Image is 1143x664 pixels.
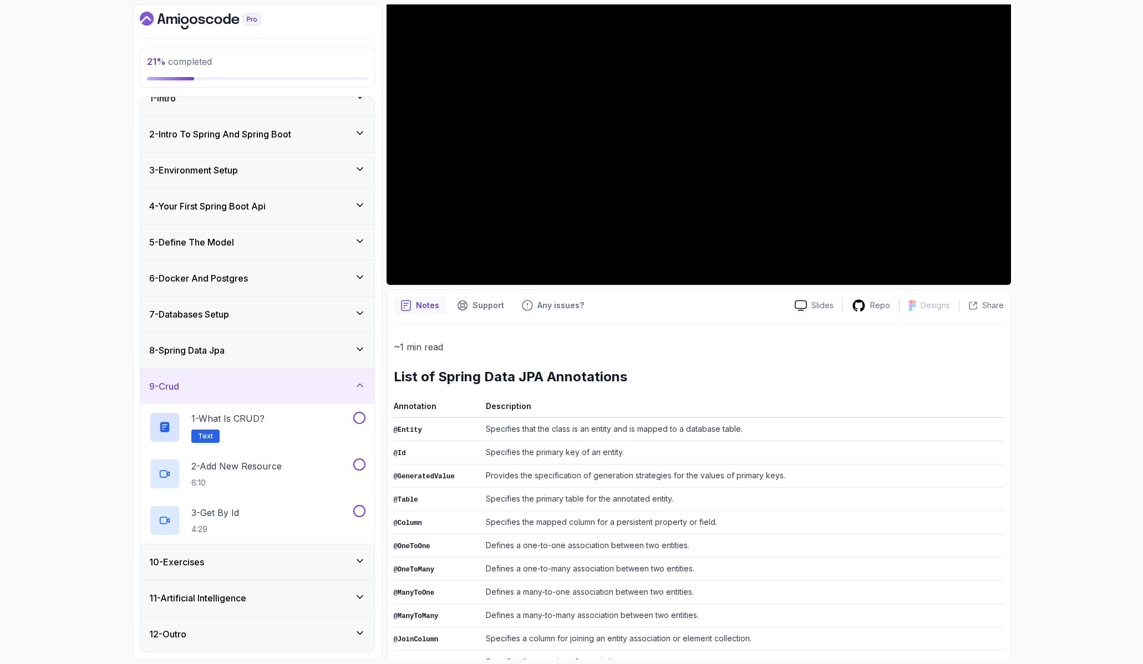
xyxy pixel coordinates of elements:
code: @OneToMany [394,566,435,574]
code: @ManyToOne [394,589,435,597]
th: Description [481,399,1004,418]
p: Designs [921,300,950,311]
button: 8-Spring Data Jpa [140,333,374,368]
button: 1-What is CRUD?Text [149,412,365,443]
code: @Table [394,496,418,504]
h3: 5 - Define The Model [149,236,234,249]
button: 10-Exercises [140,544,374,580]
button: 4-Your First Spring Boot Api [140,188,374,224]
button: 2-Intro To Spring And Spring Boot [140,116,374,152]
p: Slides [811,300,834,311]
code: @OneToOne [394,543,430,550]
h3: 2 - Intro To Spring And Spring Boot [149,127,291,141]
code: @Entity [394,426,422,434]
h3: 10 - Exercises [149,555,204,569]
button: 3-Get By Id4:29 [149,505,365,536]
td: Defines a one-to-one association between two entities. [481,534,1004,558]
td: Specifies the primary table for the annotated entity. [481,488,1004,511]
code: @GeneratedValue [394,473,455,481]
button: 2-Add New Resource6:10 [149,458,365,489]
h3: 11 - Artificial Intelligence [149,591,246,605]
h3: 12 - Outro [149,627,186,641]
td: Defines a many-to-many association between two entities. [481,604,1004,627]
p: 6:10 [191,477,282,488]
button: 1-Intro [140,80,374,116]
code: @ManyToMany [394,612,439,620]
button: 6-Docker And Postgres [140,261,374,296]
p: 1 - What is CRUD? [191,412,265,425]
h3: 1 - Intro [149,91,176,105]
h3: 9 - Crud [149,380,179,393]
span: completed [147,56,212,67]
td: Defines a one-to-many association between two entities. [481,558,1004,581]
p: Share [982,300,1004,311]
p: Repo [870,300,890,311]
button: 5-Define The Model [140,224,374,260]
a: Slides [786,300,842,311]
h2: List of Spring Data JPA Annotations [394,368,1004,386]
button: 3-Environment Setup [140,152,374,188]
p: ~1 min read [394,339,1004,355]
h3: 4 - Your First Spring Boot Api [149,200,266,213]
p: 3 - Get By Id [191,506,239,519]
td: Specifies that the class is an entity and is mapped to a database table. [481,418,1004,441]
h3: 7 - Databases Setup [149,308,229,321]
button: 7-Databases Setup [140,297,374,332]
a: Dashboard [140,12,286,29]
td: Defines a many-to-one association between two entities. [481,581,1004,604]
h3: 6 - Docker And Postgres [149,272,248,285]
h3: 3 - Environment Setup [149,164,238,177]
td: Specifies the mapped column for a persistent property or field. [481,511,1004,534]
p: 4:29 [191,524,239,535]
button: 11-Artificial Intelligence [140,580,374,616]
code: @Id [394,450,406,457]
td: Provides the specification of generation strategies for the values of primary keys. [481,464,1004,488]
p: 2 - Add New Resource [191,459,282,473]
button: 12-Outro [140,616,374,652]
td: Specifies a column for joining an entity association or element collection. [481,627,1004,651]
h3: 8 - Spring Data Jpa [149,344,225,357]
code: @JoinColumn [394,636,439,643]
th: Annotation [394,399,481,418]
button: Share [959,300,1004,311]
td: Specifies the primary key of an entity. [481,441,1004,464]
a: Repo [843,299,899,313]
button: 9-Crud [140,369,374,404]
code: @Column [394,519,422,527]
span: 21 % [147,56,166,67]
span: Text [198,432,213,441]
